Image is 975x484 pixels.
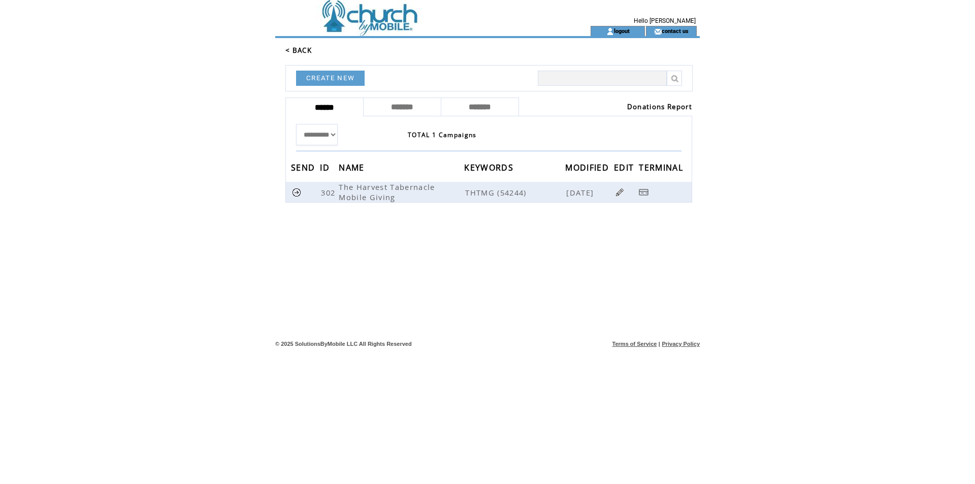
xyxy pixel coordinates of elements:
[291,159,317,178] span: SEND
[565,159,611,178] span: MODIFIED
[296,71,365,86] a: CREATE NEW
[321,187,338,198] span: 302
[639,159,686,178] span: TERMINAL
[566,187,596,198] span: [DATE]
[339,182,435,202] span: The Harvest Tabernacle Mobile Giving
[320,159,332,178] span: ID
[565,164,611,170] a: MODIFIED
[627,102,692,111] a: Donations Report
[614,27,630,34] a: logout
[339,164,367,170] a: NAME
[614,159,636,178] span: EDIT
[634,17,696,24] span: Hello [PERSON_NAME]
[464,164,516,170] a: KEYWORDS
[275,341,412,347] span: © 2025 SolutionsByMobile LLC All Rights Reserved
[465,187,564,198] span: THTMG (54244)
[659,341,660,347] span: |
[662,27,689,34] a: contact us
[662,341,700,347] a: Privacy Policy
[408,131,477,139] span: TOTAL 1 Campaigns
[285,46,312,55] a: < BACK
[606,27,614,36] img: account_icon.gif
[320,164,332,170] a: ID
[612,341,657,347] a: Terms of Service
[464,159,516,178] span: KEYWORDS
[339,159,367,178] span: NAME
[654,27,662,36] img: contact_us_icon.gif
